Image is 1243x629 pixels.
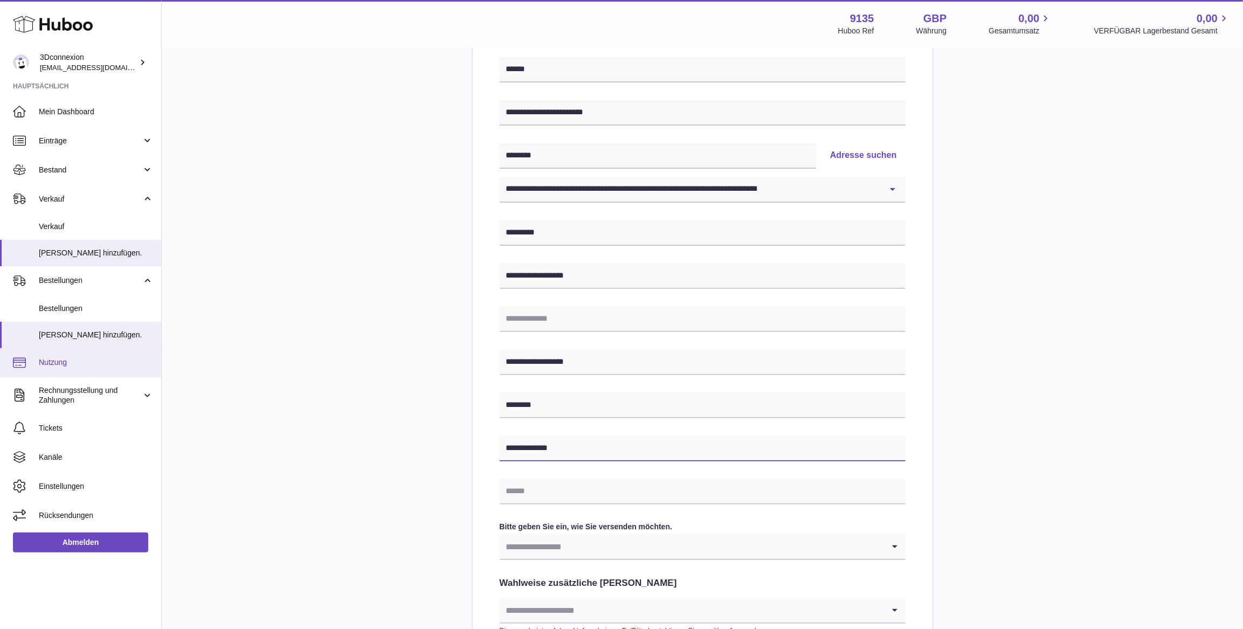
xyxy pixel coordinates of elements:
span: VERFÜGBAR Lagerbestand Gesamt [1094,26,1230,36]
h2: Wahlweise zusätzliche [PERSON_NAME] [500,577,906,590]
span: [PERSON_NAME] hinzufügen. [39,248,153,258]
a: Abmelden [13,533,148,552]
span: Einstellungen [39,481,153,492]
span: [EMAIL_ADDRESS][DOMAIN_NAME] [40,63,158,72]
span: Verkauf [39,222,153,232]
img: order_eu@3dconnexion.com [13,54,29,71]
span: Gesamtumsatz [989,26,1052,36]
span: Bestand [39,165,142,175]
input: Search for option [500,598,884,623]
span: Bestellungen [39,303,153,314]
label: Bitte geben Sie ein, wie Sie versenden möchten. [500,522,906,532]
span: Bestellungen [39,275,142,286]
div: Huboo Ref [838,26,874,36]
span: [PERSON_NAME] hinzufügen. [39,330,153,340]
div: Search for option [500,534,906,560]
span: Rechnungsstellung und Zahlungen [39,385,142,406]
strong: GBP [923,11,947,26]
span: Tickets [39,423,153,433]
span: Nutzung [39,357,153,368]
span: Rücksendungen [39,510,153,521]
a: 0,00 Gesamtumsatz [989,11,1052,36]
span: Einträge [39,136,142,146]
div: 3Dconnexion [40,52,137,73]
div: Währung [916,26,947,36]
a: 0,00 VERFÜGBAR Lagerbestand Gesamt [1094,11,1230,36]
span: Mein Dashboard [39,107,153,117]
span: 0,00 [1019,11,1040,26]
input: Search for option [500,534,884,559]
div: Search for option [500,598,906,624]
span: 0,00 [1197,11,1218,26]
strong: 9135 [850,11,874,26]
button: Adresse suchen [821,143,906,169]
span: Kanäle [39,452,153,462]
span: Verkauf [39,194,142,204]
